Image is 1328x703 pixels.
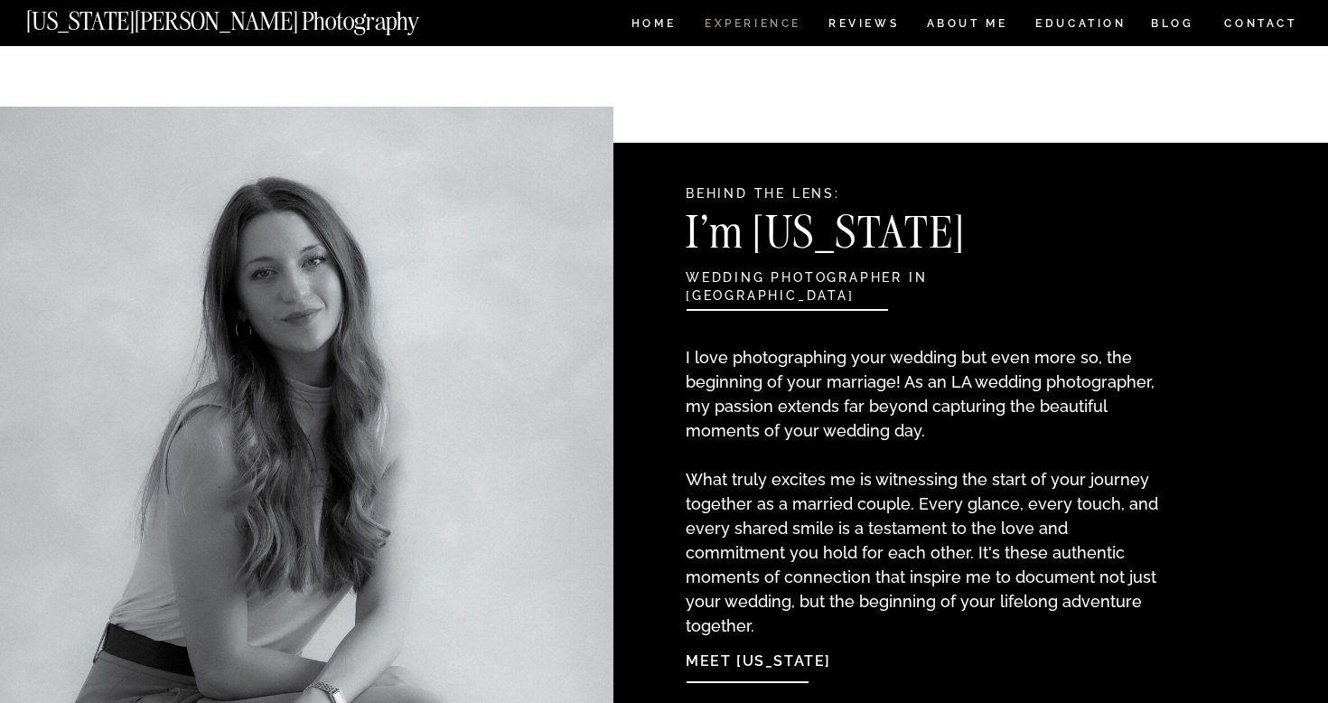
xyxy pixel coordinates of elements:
[686,345,1164,602] p: I love photographing your wedding but even more so, the beginning of your marriage! As an LA wedd...
[1033,18,1128,33] a: EDUCATION
[628,18,679,33] a: HOME
[926,18,1008,33] a: ABOUT ME
[686,211,1079,265] h3: I'm [US_STATE]
[686,185,1070,205] h2: Behind the Lens:
[26,9,480,24] a: [US_STATE][PERSON_NAME] Photography
[705,18,800,33] a: Experience
[828,18,896,33] a: REVIEWS
[1223,14,1298,33] a: CONTACT
[686,638,882,677] a: Meet [US_STATE]
[1151,18,1194,33] a: BLOG
[686,269,1070,289] h2: wedding photographer in [GEOGRAPHIC_DATA]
